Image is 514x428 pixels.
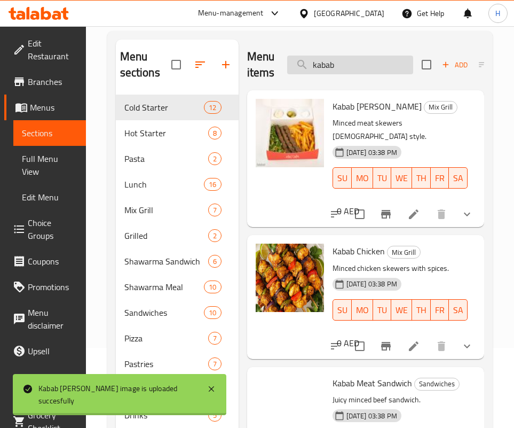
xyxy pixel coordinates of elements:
[28,345,77,357] span: Upsell
[124,127,208,139] span: Hot Starter
[387,246,421,259] div: Mix Grill
[116,120,239,146] div: Hot Starter8
[337,302,347,318] span: SU
[28,281,77,293] span: Promotions
[208,357,222,370] div: items
[454,201,480,227] button: show more
[424,101,457,113] span: Mix Grill
[435,302,445,318] span: FR
[4,274,86,300] a: Promotions
[454,333,480,359] button: show more
[323,333,349,359] button: sort-choices
[373,201,399,227] button: Branch-specific-item
[208,127,222,139] div: items
[388,246,420,259] span: Mix Grill
[333,262,467,275] p: Minced chicken skewers with spices.
[342,279,401,289] span: [DATE] 03:38 PM
[4,210,86,248] a: Choice Groups
[213,52,239,77] button: Add section
[209,205,221,215] span: 7
[314,7,384,19] div: [GEOGRAPHIC_DATA]
[124,178,204,191] span: Lunch
[13,146,86,184] a: Full Menu View
[204,282,220,292] span: 10
[204,180,220,190] span: 16
[4,30,86,69] a: Edit Restaurant
[342,147,401,158] span: [DATE] 03:38 PM
[13,184,86,210] a: Edit Menu
[28,75,77,88] span: Branches
[256,244,324,312] img: Kabab Chicken
[415,53,438,76] span: Select section
[323,201,349,227] button: sort-choices
[209,154,221,164] span: 2
[4,338,86,364] a: Upsell
[461,340,473,353] svg: Show Choices
[373,299,391,321] button: TU
[377,302,387,318] span: TU
[333,98,422,114] span: Kabab [PERSON_NAME]
[495,7,500,19] span: H
[438,57,472,73] button: Add
[116,197,239,223] div: Mix Grill7
[4,248,86,274] a: Coupons
[124,229,208,242] span: Grilled
[4,69,86,95] a: Branches
[38,383,196,407] div: Kabab [PERSON_NAME] image is uploaded succesfully
[256,99,324,167] img: Kabab Halabe
[373,167,391,189] button: TU
[124,357,208,370] span: Pastries
[391,167,412,189] button: WE
[4,95,86,120] a: Menus
[349,335,371,357] span: Select to update
[116,95,239,120] div: Cold Starter12
[209,333,221,344] span: 7
[412,299,431,321] button: TH
[449,167,468,189] button: SA
[333,167,352,189] button: SU
[416,170,426,186] span: TH
[116,351,239,377] div: Pastries7
[373,333,399,359] button: Branch-specific-item
[352,299,373,321] button: MO
[208,332,222,345] div: items
[333,299,352,321] button: SU
[333,393,467,407] p: Juicy minced beef sandwich.
[396,170,408,186] span: WE
[424,101,457,114] div: Mix Grill
[377,170,387,186] span: TU
[429,201,454,227] button: delete
[116,248,239,274] div: Shawarma Sandwich6
[453,302,463,318] span: SA
[124,281,204,293] span: Shawarma Meal
[333,243,385,259] span: Kabab Chicken
[209,359,221,369] span: 7
[124,255,208,268] span: Shawarma Sandwich
[415,378,459,390] span: Sandwiches
[407,208,420,221] a: Edit menu item
[165,53,187,76] span: Select all sections
[4,364,86,402] a: Coverage Report
[187,52,213,77] span: Sort sections
[337,170,347,186] span: SU
[28,255,77,268] span: Coupons
[333,375,412,391] span: Kabab Meat Sandwich
[204,103,220,113] span: 12
[431,167,449,189] button: FR
[124,204,208,216] span: Mix Grill
[461,208,473,221] svg: Show Choices
[116,300,239,325] div: Sandwiches10
[333,116,467,143] p: Minced meat skewers [DEMOGRAPHIC_DATA] style.
[356,302,369,318] span: MO
[449,299,468,321] button: SA
[396,302,408,318] span: WE
[124,101,204,114] span: Cold Starter
[13,120,86,146] a: Sections
[116,172,239,197] div: Lunch16
[28,370,77,396] span: Coverage Report
[209,128,221,138] span: 8
[204,306,221,319] div: items
[435,170,445,186] span: FR
[407,340,420,353] a: Edit menu item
